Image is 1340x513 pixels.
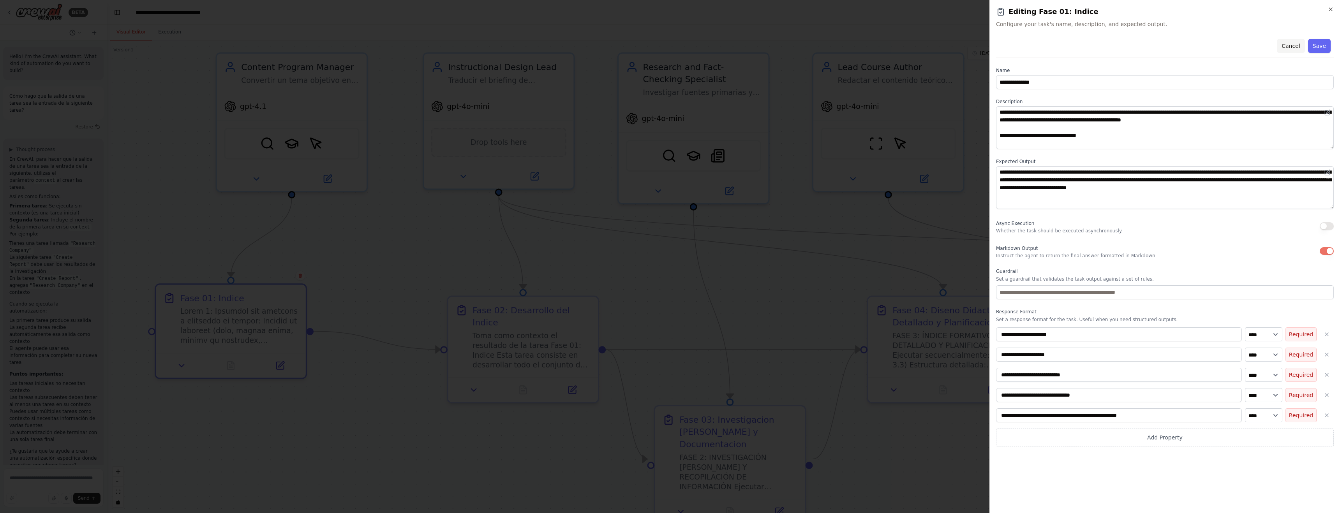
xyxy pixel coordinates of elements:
button: Delete Titulo de la formación [1320,348,1334,362]
label: Expected Output [996,158,1334,165]
button: Delete Listado de fuentes consultadas [1320,368,1334,382]
button: Cancel [1277,39,1305,53]
h2: Editing Fase 01: Indice [996,6,1334,17]
label: Response Format [996,309,1334,315]
button: Save [1308,39,1331,53]
span: Async Execution [996,221,1034,226]
label: Name [996,67,1334,74]
label: Description [996,98,1334,105]
p: Instruct the agent to return the final answer formatted in Markdown [996,253,1155,259]
button: Required [1285,368,1317,382]
button: Delete Detalle de cada capitulo con la descripcion de su contenido [1320,408,1334,422]
p: Set a guardrail that validates the task output against a set of rules. [996,276,1334,282]
p: Set a response format for the task. Useful when you need structured outputs. [996,316,1334,323]
button: Delete Descripcion general de la formacion [1320,388,1334,402]
button: Required [1285,327,1317,341]
span: Markdown Output [996,246,1038,251]
button: Required [1285,348,1317,362]
button: Required [1285,408,1317,422]
button: Open in editor [1323,168,1332,177]
p: Whether the task should be executed asynchronously. [996,228,1123,234]
button: Delete Estructura de capitulos [1320,327,1334,341]
span: Configure your task's name, description, and expected output. [996,20,1334,28]
button: Add Property [996,429,1334,446]
button: Open in editor [1323,108,1332,117]
button: Required [1285,388,1317,402]
label: Guardrail [996,268,1334,274]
